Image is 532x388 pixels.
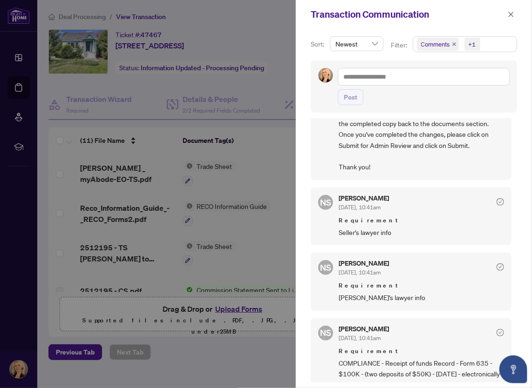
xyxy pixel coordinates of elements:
[339,269,381,276] span: [DATE], 10:41am
[421,40,450,49] span: Comments
[319,68,333,82] img: Profile Icon
[497,198,504,206] span: check-circle
[499,355,527,383] button: Open asap
[320,261,331,274] span: NS
[339,292,504,303] span: [PERSON_NAME]'s lawyer info
[339,227,504,238] span: Seller's lawyer info
[339,334,381,341] span: [DATE], 10:41am
[339,347,504,356] span: Requirement
[452,42,457,47] span: close
[339,204,381,211] span: [DATE], 10:41am
[417,38,459,51] span: Comments
[339,260,389,267] h5: [PERSON_NAME]
[469,40,476,49] div: +1
[497,263,504,271] span: check-circle
[335,37,378,51] span: Newest
[311,39,326,49] p: Sort:
[339,281,504,290] span: Requirement
[508,11,514,18] span: close
[339,326,389,332] h5: [PERSON_NAME]
[391,40,409,50] p: Filter:
[339,195,389,201] h5: [PERSON_NAME]
[320,326,331,339] span: NS
[320,196,331,209] span: NS
[311,7,505,21] div: Transaction Communication
[497,329,504,336] span: check-circle
[338,89,363,105] button: Post
[339,216,504,225] span: Requirement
